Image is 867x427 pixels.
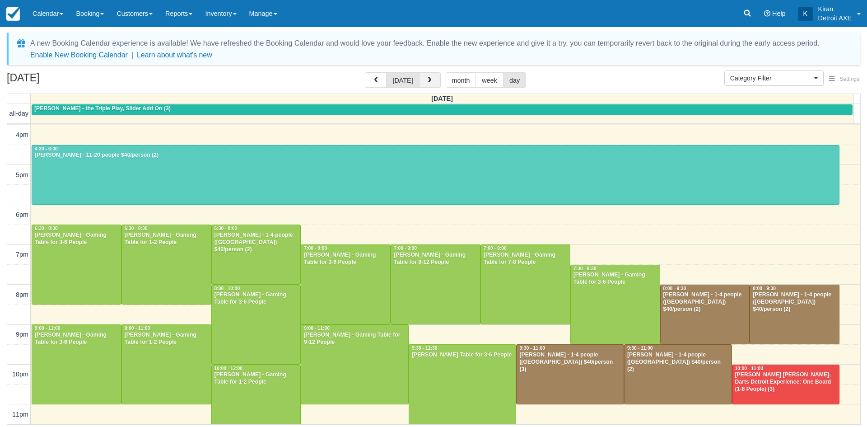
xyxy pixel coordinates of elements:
[818,5,852,14] p: Kiran
[753,286,776,291] span: 8:00 - 9:30
[214,291,298,306] div: [PERSON_NAME] - Gaming Table for 3-6 People
[475,72,503,88] button: week
[12,411,28,418] span: 11pm
[16,171,28,178] span: 5pm
[735,366,763,371] span: 10:00 - 11:00
[16,211,28,218] span: 6pm
[732,365,840,404] a: 10:00 - 11:00[PERSON_NAME] [PERSON_NAME], Darts Detroit Experience: One Board (1-8 People) (3)
[663,286,686,291] span: 8:00 - 9:30
[301,324,409,404] a: 9:00 - 11:00[PERSON_NAME] - Gaming Table for 9-12 People
[412,346,438,351] span: 9:30 - 11:30
[137,51,212,59] a: Learn about what's new
[386,72,419,88] button: [DATE]
[480,244,570,324] a: 7:00 - 9:00[PERSON_NAME] - Gaming Table for 7-8 People
[34,332,119,346] div: [PERSON_NAME] - Gaming Table for 3-6 People
[303,332,406,346] div: [PERSON_NAME] - Gaming Table for 9-12 People
[824,73,865,86] button: Settings
[840,76,859,82] span: Settings
[16,291,28,298] span: 8pm
[32,145,839,205] a: 4:30 - 6:00[PERSON_NAME] - 11-20 people $40/person (2)
[735,371,837,393] div: [PERSON_NAME] [PERSON_NAME], Darts Detroit Experience: One Board (1-8 People) (3)
[764,10,770,17] i: Help
[16,251,28,258] span: 7pm
[627,346,653,351] span: 9:30 - 11:00
[34,232,119,246] div: [PERSON_NAME] - Gaming Table for 3-6 People
[484,246,507,251] span: 7:00 - 9:00
[30,51,128,60] button: Enable New Booking Calendar
[394,246,417,251] span: 7:00 - 9:00
[214,371,298,386] div: [PERSON_NAME] - Gaming Table for 1-2 People
[798,7,813,21] div: K
[409,344,517,424] a: 9:30 - 11:30[PERSON_NAME] Table for 3-6 People
[35,226,58,231] span: 6:30 - 8:30
[663,291,747,313] div: [PERSON_NAME] - 1-4 people ([GEOGRAPHIC_DATA]) $40/person (2)
[391,244,480,324] a: 7:00 - 9:00[PERSON_NAME] - Gaming Table for 9-12 People
[624,344,732,404] a: 9:30 - 11:00[PERSON_NAME] - 1-4 people ([GEOGRAPHIC_DATA]) $40/person (2)
[730,74,812,83] span: Category Filter
[660,285,750,345] a: 8:00 - 9:30[PERSON_NAME] - 1-4 people ([GEOGRAPHIC_DATA]) $40/person (2)
[124,232,209,246] div: [PERSON_NAME] - Gaming Table for 1-2 People
[6,7,20,21] img: checkfront-main-nav-mini-logo.png
[818,14,852,23] p: Detroit AXE
[724,70,824,86] button: Category Filter
[304,326,330,331] span: 9:00 - 11:00
[125,326,150,331] span: 9:00 - 11:00
[483,252,568,266] div: [PERSON_NAME] - Gaming Table for 7-8 People
[125,226,148,231] span: 6:30 - 8:30
[303,252,388,266] div: [PERSON_NAME] - Gaming Table for 3-6 People
[750,285,839,345] a: 8:00 - 9:30[PERSON_NAME] - 1-4 people ([GEOGRAPHIC_DATA]) $40/person (2)
[12,371,28,378] span: 10pm
[121,225,211,305] a: 6:30 - 8:30[PERSON_NAME] - Gaming Table for 1-2 People
[16,331,28,338] span: 9pm
[519,346,545,351] span: 9:30 - 11:00
[573,272,657,286] div: [PERSON_NAME] - Gaming Table for 3-6 People
[627,352,729,373] div: [PERSON_NAME] - 1-4 people ([GEOGRAPHIC_DATA]) $40/person (2)
[752,291,837,313] div: [PERSON_NAME] - 1-4 people ([GEOGRAPHIC_DATA]) $40/person (2)
[7,72,121,89] h2: [DATE]
[214,226,238,231] span: 6:30 - 8:00
[446,72,476,88] button: month
[124,332,209,346] div: [PERSON_NAME] - Gaming Table for 1-2 People
[772,10,786,17] span: Help
[214,232,298,253] div: [PERSON_NAME] - 1-4 people ([GEOGRAPHIC_DATA]) $40/person (2)
[32,225,121,305] a: 6:30 - 8:30[PERSON_NAME] - Gaming Table for 3-6 People
[214,366,242,371] span: 10:00 - 12:00
[121,324,211,404] a: 9:00 - 11:00[PERSON_NAME] - Gaming Table for 1-2 People
[570,265,660,345] a: 7:30 - 9:30[PERSON_NAME] - Gaming Table for 3-6 People
[301,244,391,324] a: 7:00 - 9:00[PERSON_NAME] - Gaming Table for 3-6 People
[35,146,58,151] span: 4:30 - 6:00
[214,286,240,291] span: 8:00 - 10:00
[32,324,121,404] a: 9:00 - 11:00[PERSON_NAME] - Gaming Table for 3-6 People
[519,352,621,373] div: [PERSON_NAME] - 1-4 people ([GEOGRAPHIC_DATA]) $40/person (3)
[30,38,820,49] div: A new Booking Calendar experience is available! We have refreshed the Booking Calendar and would ...
[34,152,837,159] div: [PERSON_NAME] - 11-20 people $40/person (2)
[393,252,478,266] div: [PERSON_NAME] - Gaming Table for 9-12 People
[411,352,514,359] div: [PERSON_NAME] Table for 3-6 People
[211,225,301,285] a: 6:30 - 8:00[PERSON_NAME] - 1-4 people ([GEOGRAPHIC_DATA]) $40/person (2)
[131,51,133,59] span: |
[16,131,28,138] span: 4pm
[35,326,61,331] span: 9:00 - 11:00
[431,95,453,102] span: [DATE]
[503,72,526,88] button: day
[32,104,853,115] a: [PERSON_NAME] - the Triple Play, Slider Add On (3)
[34,105,171,112] span: [PERSON_NAME] - the Triple Play, Slider Add On (3)
[516,344,624,404] a: 9:30 - 11:00[PERSON_NAME] - 1-4 people ([GEOGRAPHIC_DATA]) $40/person (3)
[304,246,327,251] span: 7:00 - 9:00
[211,285,301,365] a: 8:00 - 10:00[PERSON_NAME] - Gaming Table for 3-6 People
[573,266,597,271] span: 7:30 - 9:30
